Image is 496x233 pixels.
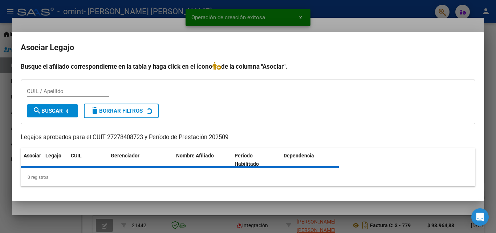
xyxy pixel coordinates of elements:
[108,148,173,172] datatable-header-cell: Gerenciador
[281,148,339,172] datatable-header-cell: Dependencia
[21,41,475,55] h2: Asociar Legajo
[235,153,259,167] span: Periodo Habilitado
[284,153,314,158] span: Dependencia
[471,208,489,226] div: Open Intercom Messenger
[27,104,78,117] button: Buscar
[21,133,475,142] p: Legajos aprobados para el CUIT 27278408723 y Período de Prestación 202509
[33,108,63,114] span: Buscar
[111,153,139,158] span: Gerenciador
[24,153,41,158] span: Asociar
[21,168,475,186] div: 0 registros
[71,153,82,158] span: CUIL
[45,153,61,158] span: Legajo
[21,62,475,71] h4: Busque el afiliado correspondiente en la tabla y haga click en el ícono de la columna "Asociar".
[173,148,232,172] datatable-header-cell: Nombre Afiliado
[84,104,159,118] button: Borrar Filtros
[232,148,281,172] datatable-header-cell: Periodo Habilitado
[21,148,42,172] datatable-header-cell: Asociar
[68,148,108,172] datatable-header-cell: CUIL
[33,106,41,115] mat-icon: search
[90,108,143,114] span: Borrar Filtros
[176,153,214,158] span: Nombre Afiliado
[90,106,99,115] mat-icon: delete
[42,148,68,172] datatable-header-cell: Legajo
